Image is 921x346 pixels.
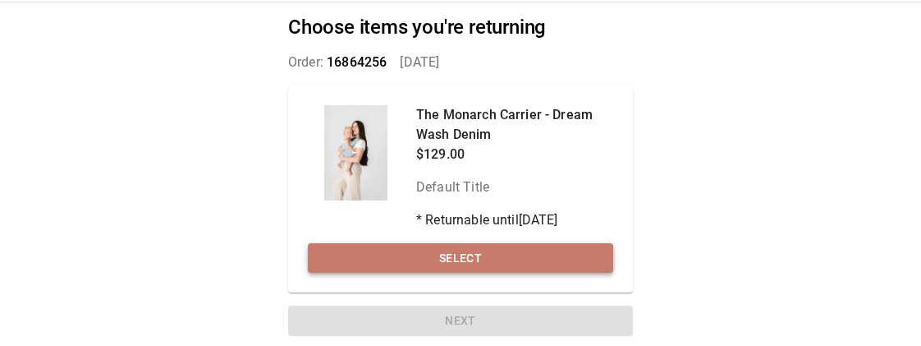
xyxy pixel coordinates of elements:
[416,145,613,164] p: $129.00
[327,54,387,70] span: 16864256
[416,105,613,145] p: The Monarch Carrier - Dream Wash Denim
[416,178,613,197] p: Default Title
[416,210,613,230] p: * Returnable until [DATE]
[288,53,633,72] p: Order: [DATE]
[308,243,613,274] button: Select
[288,16,633,39] h2: Choose items you're returning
